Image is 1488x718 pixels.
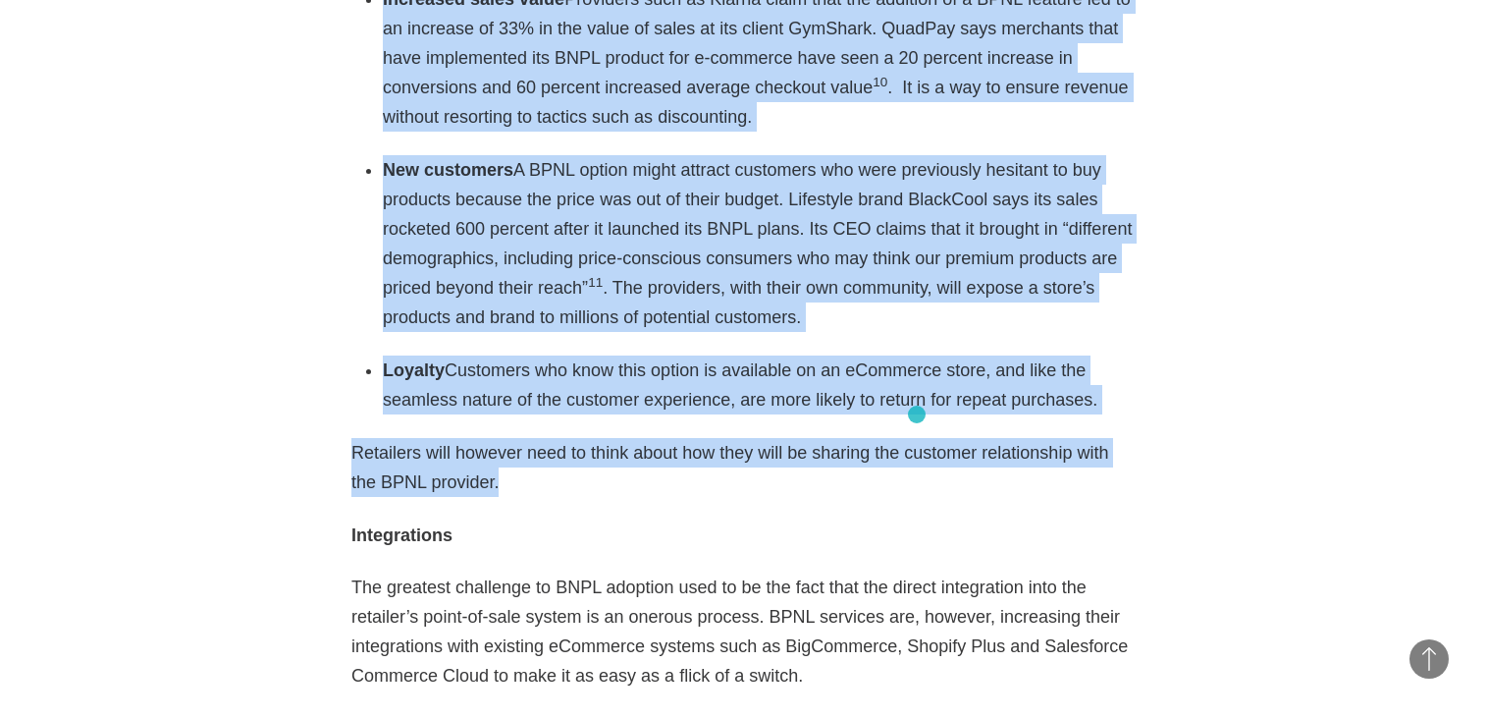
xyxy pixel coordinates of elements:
li: Customers who know this option is available on an eCommerce store, and like the seamless nature o... [383,356,1137,414]
strong: Loyalty [383,360,445,380]
p: The greatest challenge to BNPL adoption used to be the fact that the direct integration into the ... [351,573,1137,690]
li: A BPNL option might attract customers who were previously hesitant to buy products because the pr... [383,155,1137,332]
strong: New customers [383,160,513,180]
sup: 10 [873,75,887,89]
sup: 11 [588,275,603,290]
button: Back to Top [1409,639,1449,679]
strong: Integrations [351,525,452,545]
p: Retailers will however need to think about how they will be sharing the customer relationship wit... [351,438,1137,497]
